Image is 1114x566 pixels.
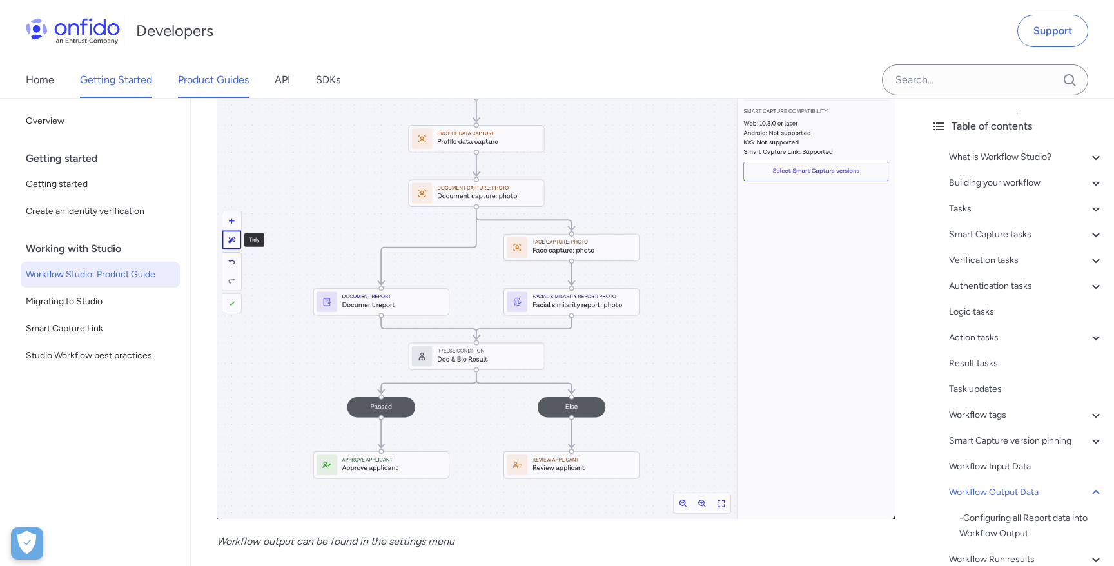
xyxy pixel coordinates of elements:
a: Migrating to Studio [21,289,180,315]
a: Support [1017,15,1088,47]
a: -Configuring all Report data into Workflow Output [959,511,1104,542]
span: Overview [26,113,175,129]
a: Result tasks [949,356,1104,371]
span: Migrating to Studio [26,294,175,309]
a: Task updates [949,382,1104,397]
a: SDKs [316,62,340,98]
a: Product Guides [178,62,249,98]
a: Getting Started [80,62,152,98]
a: API [275,62,290,98]
a: Create an identity verification [21,199,180,224]
div: Cookie Preferences [11,527,43,560]
div: - Configuring all Report data into Workflow Output [959,511,1104,542]
div: Working with Studio [26,236,185,262]
a: What is Workflow Studio? [949,150,1104,165]
span: Create an identity verification [26,204,175,219]
a: Action tasks [949,330,1104,346]
a: Workflow Output Data [949,485,1104,500]
img: Output data [217,5,895,519]
a: Getting started [21,171,180,197]
a: Smart Capture Link [21,316,180,342]
a: Logic tasks [949,304,1104,320]
a: Verification tasks [949,253,1104,268]
a: Home [26,62,54,98]
span: Workflow Studio: Product Guide [26,267,175,282]
a: Overview [21,108,180,134]
a: Smart Capture version pinning [949,433,1104,449]
span: Getting started [26,177,175,192]
img: Onfido Logo [26,18,120,44]
a: Workflow Studio: Product Guide [21,262,180,288]
div: Getting started [26,146,185,171]
em: Workflow output can be found in the settings menu [217,535,454,547]
a: Building your workflow [949,175,1104,191]
button: Open Preferences [11,527,43,560]
a: Smart Capture tasks [949,227,1104,242]
a: Authentication tasks [949,278,1104,294]
a: Studio Workflow best practices [21,343,180,369]
a: Workflow tags [949,407,1104,423]
span: Studio Workflow best practices [26,348,175,364]
span: Smart Capture Link [26,321,175,337]
a: Workflow Input Data [949,459,1104,474]
div: Table of contents [931,119,1104,134]
input: Onfido search input field [882,64,1088,95]
a: Tasks [949,201,1104,217]
h1: Developers [136,21,213,41]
